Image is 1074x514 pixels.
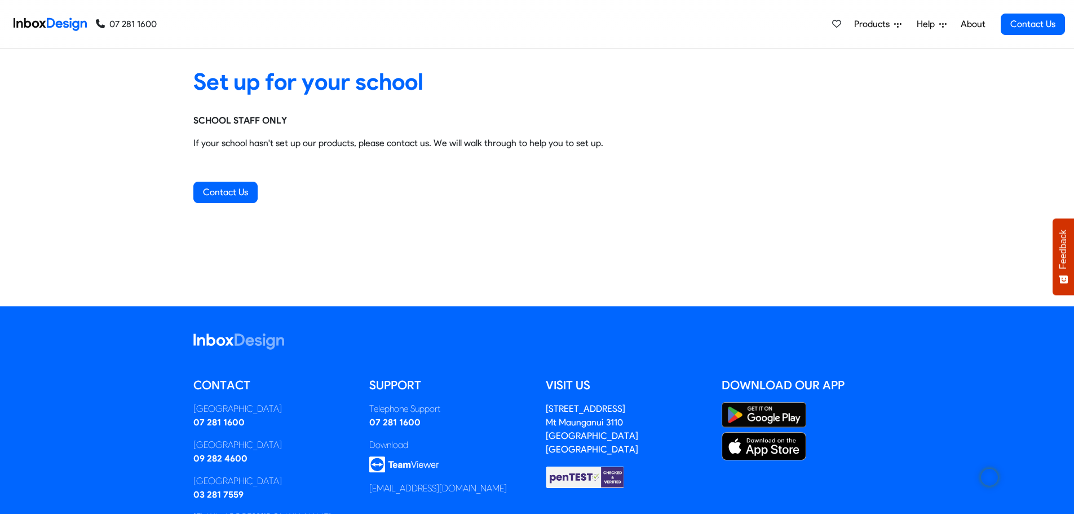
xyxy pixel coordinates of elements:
[369,483,507,494] a: [EMAIL_ADDRESS][DOMAIN_NAME]
[193,377,353,394] h5: Contact
[193,402,353,416] div: [GEOGRAPHIC_DATA]
[546,471,625,482] a: Checked & Verified by penTEST
[546,377,705,394] h5: Visit us
[546,403,638,455] a: [STREET_ADDRESS]Mt Maunganui 3110[GEOGRAPHIC_DATA][GEOGRAPHIC_DATA]
[1053,218,1074,295] button: Feedback - Show survey
[546,403,638,455] address: [STREET_ADDRESS] Mt Maunganui 3110 [GEOGRAPHIC_DATA] [GEOGRAPHIC_DATA]
[193,67,881,96] heading: Set up for your school
[546,465,625,489] img: Checked & Verified by penTEST
[193,182,258,203] a: Contact Us
[850,13,906,36] a: Products
[369,417,421,428] a: 07 281 1600
[193,137,881,150] p: If your school hasn't set up our products, please contact us. We will walk through to help you to...
[193,333,284,350] img: logo_inboxdesign_white.svg
[369,438,529,452] div: Download
[193,115,287,126] strong: SCHOOL STAFF ONLY
[917,17,939,31] span: Help
[912,13,951,36] a: Help
[193,475,353,488] div: [GEOGRAPHIC_DATA]
[854,17,894,31] span: Products
[722,402,806,428] img: Google Play Store
[193,453,247,464] a: 09 282 4600
[96,17,157,31] a: 07 281 1600
[193,489,244,500] a: 03 281 7559
[193,417,245,428] a: 07 281 1600
[957,13,988,36] a: About
[722,377,881,394] h5: Download our App
[1058,230,1068,269] span: Feedback
[369,402,529,416] div: Telephone Support
[369,377,529,394] h5: Support
[722,432,806,460] img: Apple App Store
[193,438,353,452] div: [GEOGRAPHIC_DATA]
[1001,14,1065,35] a: Contact Us
[369,456,439,473] img: logo_teamviewer.svg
